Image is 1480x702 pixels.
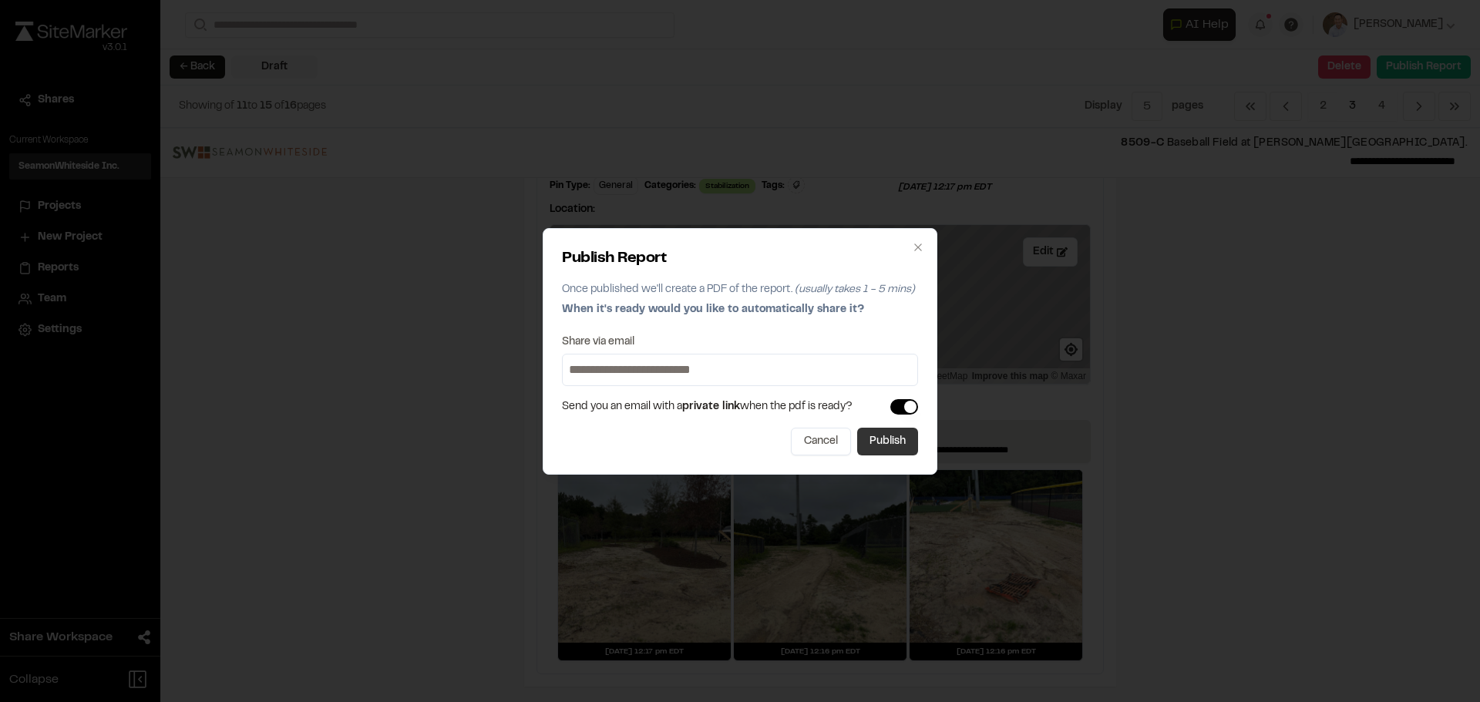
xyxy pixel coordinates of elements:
button: Cancel [791,428,851,455]
h2: Publish Report [562,247,918,270]
p: Once published we'll create a PDF of the report. [562,281,918,298]
span: When it's ready would you like to automatically share it? [562,305,864,314]
label: Share via email [562,337,634,348]
span: private link [682,402,740,411]
span: Send you an email with a when the pdf is ready? [562,398,853,415]
button: Publish [857,428,918,455]
span: (usually takes 1 - 5 mins) [795,285,915,294]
